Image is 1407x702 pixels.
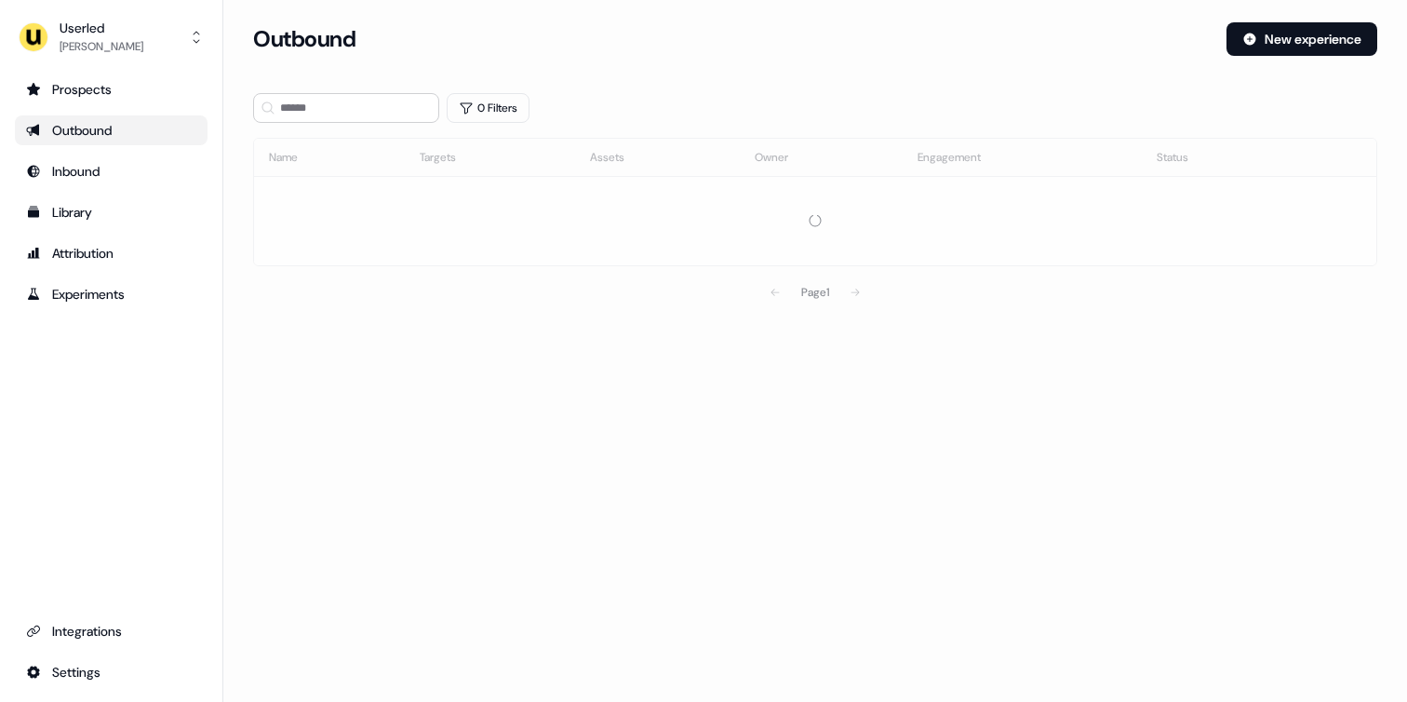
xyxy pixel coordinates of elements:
div: Inbound [26,162,196,181]
button: Userled[PERSON_NAME] [15,15,208,60]
div: Library [26,203,196,222]
div: Experiments [26,285,196,304]
button: 0 Filters [447,93,529,123]
button: New experience [1226,22,1377,56]
a: Go to integrations [15,616,208,646]
a: Go to prospects [15,74,208,104]
div: Userled [60,19,143,37]
div: [PERSON_NAME] [60,37,143,56]
div: Prospects [26,80,196,99]
a: Go to attribution [15,238,208,268]
div: Integrations [26,622,196,641]
a: Go to Inbound [15,156,208,186]
div: Attribution [26,244,196,263]
div: Outbound [26,121,196,140]
a: Go to experiments [15,279,208,309]
a: Go to templates [15,197,208,227]
div: Settings [26,663,196,682]
a: Go to outbound experience [15,115,208,145]
a: Go to integrations [15,657,208,687]
h3: Outbound [253,25,355,53]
